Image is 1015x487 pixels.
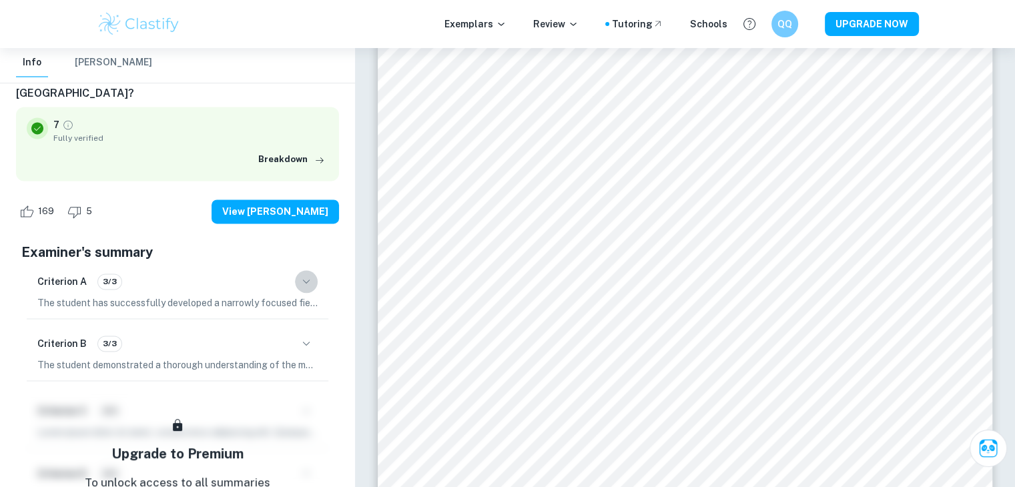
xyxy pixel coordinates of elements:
[75,48,152,77] button: [PERSON_NAME]
[37,274,87,289] h6: Criterion A
[98,276,121,288] span: 3/3
[53,117,59,132] p: 7
[16,201,61,222] div: Like
[53,132,328,144] span: Fully verified
[690,17,727,31] a: Schools
[533,17,579,31] p: Review
[37,358,318,372] p: The student demonstrated a thorough understanding of the methods chosen for both primary and seco...
[62,119,74,131] a: Grade fully verified
[97,11,182,37] img: Clastify logo
[738,13,761,35] button: Help and Feedback
[37,336,87,351] h6: Criterion B
[111,444,244,464] h5: Upgrade to Premium
[21,242,334,262] h5: Examiner's summary
[255,149,328,169] button: Breakdown
[16,69,339,101] h6: TO WHAT EXTENT DOES URBAN STRESS OCCUR IN [GEOGRAPHIC_DATA]?
[98,338,121,350] span: 3/3
[79,205,99,218] span: 5
[771,11,798,37] button: QQ
[37,296,318,310] p: The student has successfully developed a narrowly focused fieldwork question and explored it thro...
[16,48,48,77] button: Info
[612,17,663,31] a: Tutoring
[777,17,792,31] h6: QQ
[31,205,61,218] span: 169
[825,12,919,36] button: UPGRADE NOW
[64,201,99,222] div: Dislike
[444,17,506,31] p: Exemplars
[970,430,1007,467] button: Ask Clai
[212,199,339,223] button: View [PERSON_NAME]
